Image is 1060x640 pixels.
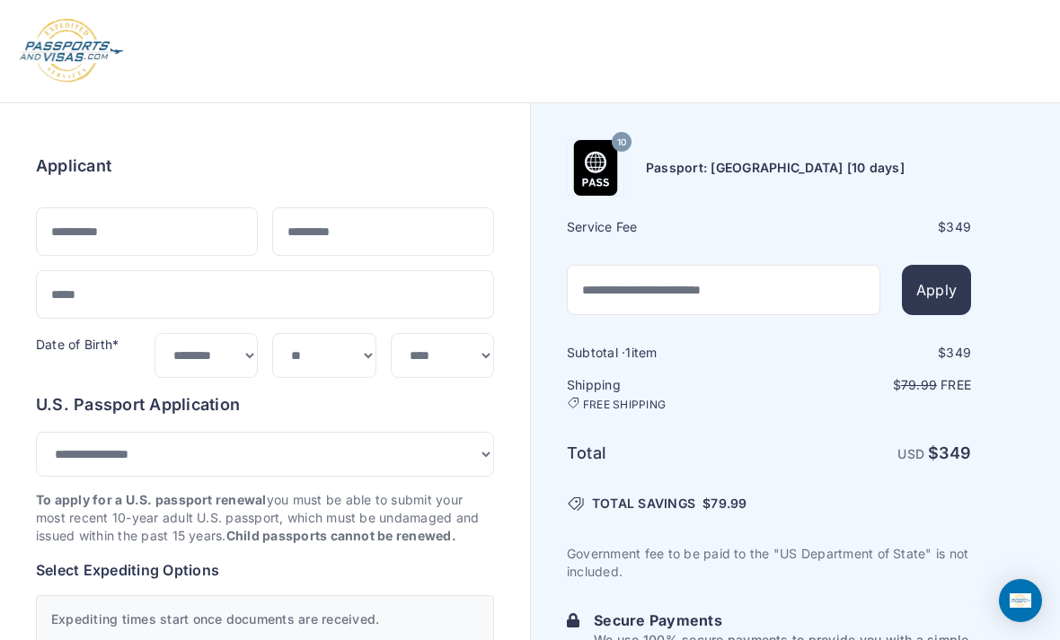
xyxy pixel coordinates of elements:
[592,495,695,513] span: TOTAL SAVINGS
[36,153,111,179] h6: Applicant
[617,131,626,154] span: 10
[36,392,494,417] h6: U.S. Passport Application
[36,337,119,352] label: Date of Birth*
[567,218,767,236] h6: Service Fee
[771,344,971,362] div: $
[928,443,971,462] strong: $
[567,376,767,412] h6: Shipping
[941,377,971,392] span: Free
[771,218,971,236] div: $
[567,344,767,362] h6: Subtotal · item
[625,345,631,360] span: 1
[999,579,1042,622] div: Open Intercom Messenger
[226,528,456,543] strong: Child passports cannot be renewed.
[567,441,767,466] h6: Total
[646,159,905,177] h6: Passport: [GEOGRAPHIC_DATA] [10 days]
[594,609,971,631] h6: Secure Payments
[946,219,971,234] span: 349
[946,345,971,360] span: 349
[36,559,494,581] h6: Select Expediting Options
[902,265,971,315] button: Apply
[583,398,666,412] span: FREE SHIPPING
[897,446,924,461] span: USD
[567,545,971,581] p: Government fee to be paid to the "US Department of State" is not included.
[568,140,623,196] img: Product Name
[36,491,494,545] p: you must be able to submit your most recent 10-year adult U.S. passport, which must be undamaged ...
[702,495,746,513] span: $
[36,492,267,507] strong: To apply for a U.S. passport renewal
[901,377,937,392] span: 79.99
[939,443,971,462] span: 349
[18,18,125,84] img: Logo
[771,376,971,394] p: $
[711,495,746,511] span: 79.99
